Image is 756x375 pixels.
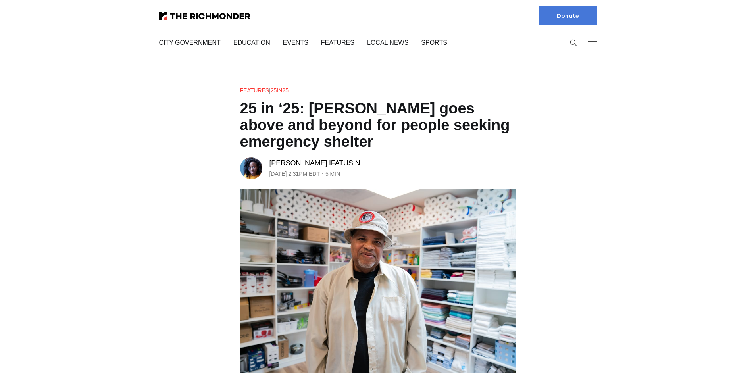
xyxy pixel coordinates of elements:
a: Donate [539,6,597,25]
button: Search this site [567,37,579,49]
span: 5 min [326,169,342,179]
a: Features [317,38,348,47]
a: Local News [361,38,400,47]
h1: 25 in ‘25: [PERSON_NAME] goes above and beyond for people seeking emergency shelter [240,100,516,150]
img: 25 in ‘25: Rodney Hopkins goes above and beyond for people seeking emergency shelter [240,189,516,373]
img: The Richmonder [159,12,250,20]
div: | [240,86,285,95]
img: Victoria A. Ifatusin [240,157,262,179]
iframe: portal-trigger [689,336,756,375]
a: City Government [159,38,219,47]
a: 25in25 [267,87,285,94]
a: Events [281,38,304,47]
a: Features [240,87,265,94]
a: [PERSON_NAME] Ifatusin [269,158,360,168]
time: [DATE] 2:31PM EDT [269,169,321,179]
a: Sports [413,38,437,47]
a: Education [231,38,268,47]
